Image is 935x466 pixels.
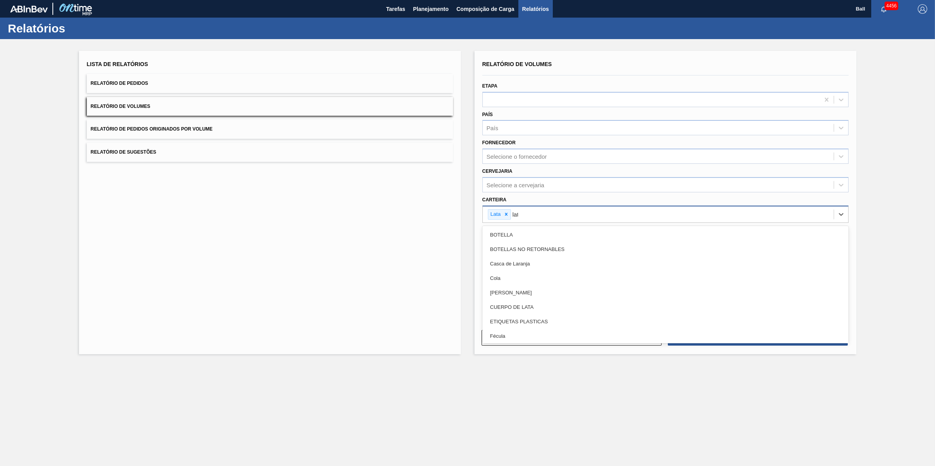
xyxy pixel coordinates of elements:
[482,112,493,117] label: País
[8,24,147,33] h1: Relatórios
[482,61,552,67] span: Relatório de Volumes
[91,81,148,86] span: Relatório de Pedidos
[482,256,849,271] div: Casca de Laranja
[87,61,148,67] span: Lista de Relatórios
[87,143,453,162] button: Relatório de Sugestões
[482,228,849,242] div: BOTELLA
[10,5,48,13] img: TNhmsLtSVTkK8tSr43FrP2fwEKptu5GPRR3wAAAABJRU5ErkJggg==
[482,168,512,174] label: Cervejaria
[487,125,498,131] div: País
[871,4,896,14] button: Notificações
[87,120,453,139] button: Relatório de Pedidos Originados por Volume
[487,181,545,188] div: Selecione a cervejaria
[91,126,213,132] span: Relatório de Pedidos Originados por Volume
[482,314,849,329] div: ETIQUETAS PLASTICAS
[482,300,849,314] div: CUERPO DE LATA
[522,4,549,14] span: Relatórios
[918,4,927,14] img: Logout
[482,242,849,256] div: BOTELLAS NO RETORNABLES
[482,285,849,300] div: [PERSON_NAME]
[91,149,156,155] span: Relatório de Sugestões
[482,330,662,346] button: Limpar
[413,4,449,14] span: Planejamento
[482,329,849,343] div: Fécula
[488,210,502,219] div: Lata
[482,271,849,285] div: Cola
[482,140,516,145] label: Fornecedor
[885,2,898,10] span: 4456
[91,104,150,109] span: Relatório de Volumes
[457,4,514,14] span: Composição de Carga
[386,4,405,14] span: Tarefas
[482,83,498,89] label: Etapa
[487,153,547,160] div: Selecione o fornecedor
[87,74,453,93] button: Relatório de Pedidos
[87,97,453,116] button: Relatório de Volumes
[482,197,507,203] label: Carteira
